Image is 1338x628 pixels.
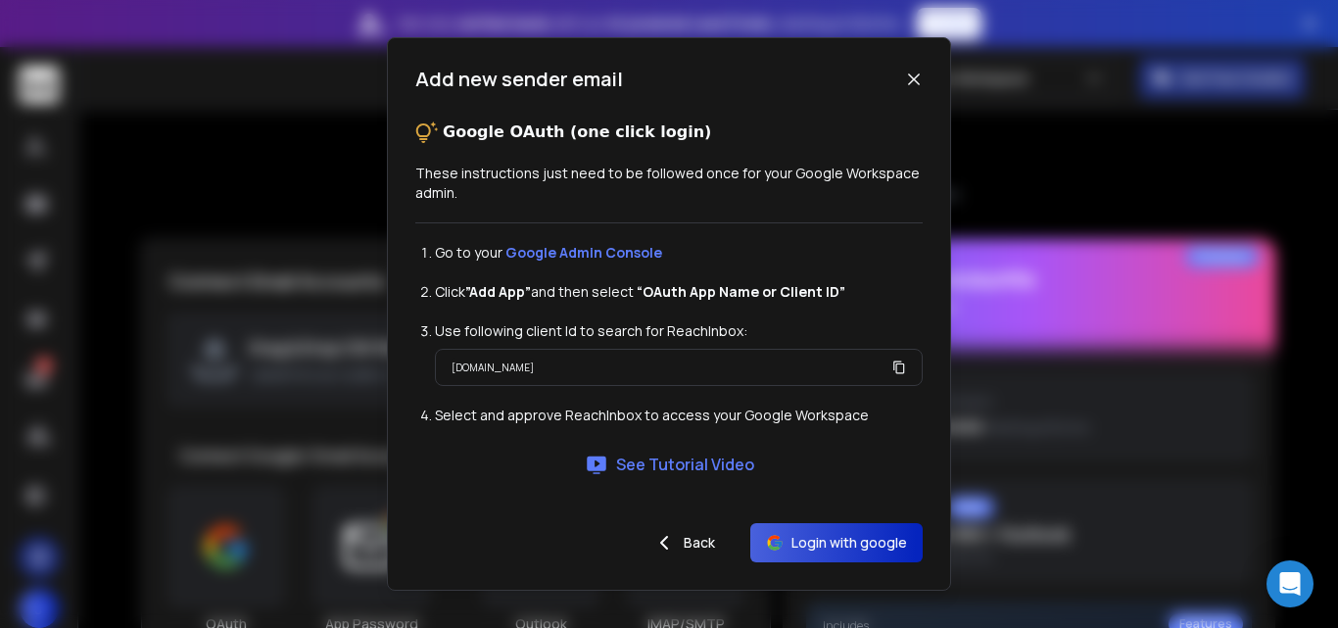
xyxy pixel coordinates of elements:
img: tips [415,121,439,144]
div: Open Intercom Messenger [1266,560,1314,607]
li: Select and approve ReachInbox to access your Google Workspace [435,406,923,425]
h1: Add new sender email [415,66,623,93]
a: Google Admin Console [505,243,662,262]
p: These instructions just need to be followed once for your Google Workspace admin. [415,164,923,203]
p: Google OAuth (one click login) [443,121,711,144]
li: Click and then select [435,282,923,302]
li: Go to your [435,243,923,263]
button: Back [637,523,731,562]
p: [DOMAIN_NAME] [452,358,534,377]
a: See Tutorial Video [585,453,754,476]
li: Use following client Id to search for ReachInbox: [435,321,923,341]
strong: ”Add App” [465,282,531,301]
strong: “OAuth App Name or Client ID” [637,282,845,301]
button: Login with google [750,523,923,562]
